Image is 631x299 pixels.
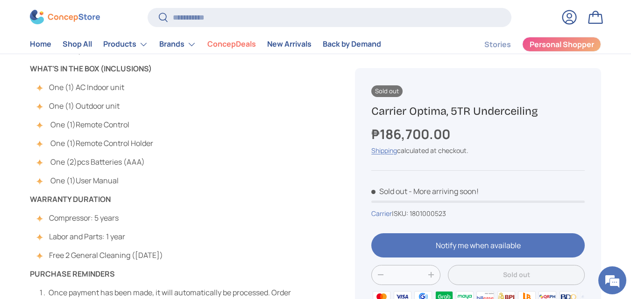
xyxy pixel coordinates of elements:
b: PURCHASE REMINDERS [30,269,115,279]
span: One (1) [50,175,76,186]
span: Personal Shopper [530,41,594,49]
button: Sold out [448,265,585,285]
b: WHAT'S IN THE BOX (INCLUSIONS) [30,63,152,74]
h1: Carrier Optima, 5TR Underceiling [371,104,585,118]
span: Sold out [371,186,407,196]
textarea: Type your message and hit 'Enter' [5,200,178,232]
b: WARRANTY DURATION [30,194,111,204]
span: SKU: [394,209,408,218]
li: Remote Control [39,119,153,130]
span: Free 2 General Cleaning ([DATE]) [49,250,163,260]
li: One (1) Outdoor unit [39,100,153,111]
span: We're online! [54,90,129,184]
li: User Manual [39,175,153,186]
div: Chat with us now [49,52,157,64]
summary: Products [98,35,154,54]
span: Labor and Parts: 1 year [49,231,125,242]
a: Back by Demand [323,35,381,54]
a: Shipping [371,146,397,155]
a: Stories [484,35,511,54]
img: ConcepStore [30,10,100,25]
div: calculated at checkout. [371,146,585,155]
p: - More arriving soon! [409,186,479,196]
span: | [392,209,446,218]
span: One (1) [50,138,76,148]
nav: Secondary [462,35,601,54]
li: pcs Batteries (AAA) [39,156,153,167]
strong: ₱186,700.00 [371,125,453,143]
span: 1801000523 [410,209,446,218]
span: One (1) [50,119,76,130]
span: One (2) [50,157,77,167]
li: One (1) AC Indoor unit [39,82,153,93]
a: Home [30,35,51,54]
a: ConcepDeals [207,35,256,54]
nav: Primary [30,35,381,54]
summary: Brands [154,35,202,54]
a: Shop All [63,35,92,54]
span: Sold out [371,85,403,97]
div: Minimize live chat window [153,5,176,27]
a: Personal Shopper [522,37,601,52]
a: New Arrivals [267,35,312,54]
li: Remote Control Holder [39,138,153,149]
span: Compressor: 5 years [49,213,119,223]
a: Carrier [371,209,392,218]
